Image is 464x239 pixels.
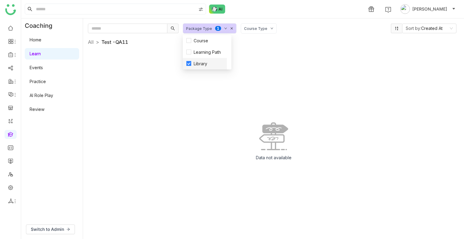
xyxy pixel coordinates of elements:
[30,51,41,56] a: Learn
[186,26,212,31] div: Package Type
[30,37,41,42] a: Home
[209,5,225,14] img: ask-buddy-normal.svg
[191,60,210,67] span: Library
[96,39,99,45] nz-breadcrumb-separator: >
[406,26,421,31] span: Sort by:
[5,4,16,15] img: logo
[251,150,296,165] div: Data not available
[101,39,128,45] span: Test -QA11
[385,7,391,13] img: help.svg
[30,107,44,112] a: Review
[406,24,453,33] nz-select-item: Created At
[31,226,64,233] span: Switch to Admin
[400,4,410,14] img: avatar
[30,79,46,84] a: Practice
[259,122,288,150] img: No data
[412,6,447,12] span: [PERSON_NAME]
[30,65,43,70] a: Events
[244,26,267,31] div: Course Type
[88,39,94,45] a: All
[399,4,457,14] button: [PERSON_NAME]
[26,224,75,234] button: Switch to Admin
[198,7,203,12] img: search-type.svg
[21,18,61,33] div: Coaching
[30,93,53,98] a: AI Role Play
[191,49,223,56] span: Learning Path
[217,26,219,32] p: 1
[215,26,221,31] nz-badge-sup: 1
[191,37,211,44] span: Course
